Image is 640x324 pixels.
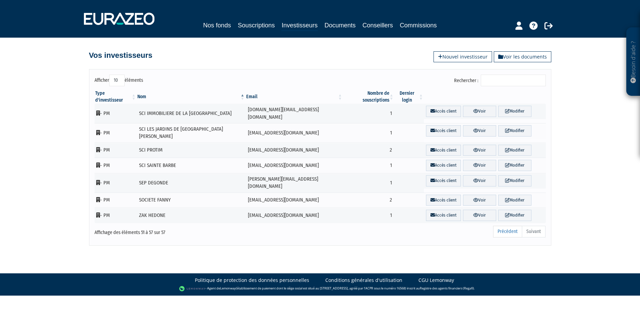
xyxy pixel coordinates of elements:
a: Lemonway [220,286,236,290]
p: Besoin d'aide ? [629,31,637,93]
img: 1732889491-logotype_eurazeo_blanc_rvb.png [84,13,154,25]
h4: Vos investisseurs [89,51,152,60]
a: Souscriptions [238,21,275,30]
a: Voir [463,175,496,186]
a: Modifier [498,175,531,186]
td: SOCIETE FANNY [137,193,246,208]
a: Modifier [498,125,531,137]
select: Afficheréléments [109,75,125,86]
td: ZAK HEDONE [137,208,246,223]
a: Précédent [493,226,522,237]
a: Voir [463,210,496,221]
td: 1 [343,208,394,223]
a: Accès client [426,195,461,206]
a: Accès client [426,175,461,186]
th: Email : activer pour trier la colonne par ordre croissant [246,90,343,104]
a: Nouvel investisseur [434,51,492,62]
td: [EMAIL_ADDRESS][DOMAIN_NAME] [246,208,343,223]
td: [EMAIL_ADDRESS][DOMAIN_NAME] [246,158,343,173]
a: Accès client [426,160,461,171]
td: 1 [343,104,394,123]
img: logo-lemonway.png [179,285,205,292]
a: Modifier [498,160,531,171]
a: Politique de protection des données personnelles [195,277,309,284]
td: 2 [343,193,394,208]
a: Accès client [426,210,461,221]
td: [PERSON_NAME][EMAIL_ADDRESS][DOMAIN_NAME] [246,173,343,193]
a: Accès client [426,145,461,156]
td: - PM [95,104,137,123]
a: Documents [325,21,356,30]
th: Type d'investisseur : activer pour trier la colonne par ordre croissant [95,90,137,104]
a: Accès client [426,125,461,137]
td: [EMAIL_ADDRESS][DOMAIN_NAME] [246,193,343,208]
a: Accès client [426,106,461,117]
td: SEP DEGONDE [137,173,246,193]
a: Voir [463,125,496,137]
input: Rechercher : [481,75,546,86]
td: - PM [95,143,137,158]
td: SCI IMMOBILIERE DE LA [GEOGRAPHIC_DATA] [137,104,246,123]
label: Afficher éléments [95,75,143,86]
td: SCI SAINTE BARBE [137,158,246,173]
a: Registre des agents financiers (Regafi) [420,286,474,290]
div: - Agent de (établissement de paiement dont le siège social est situé au [STREET_ADDRESS], agréé p... [7,285,633,292]
td: - PM [95,158,137,173]
label: Rechercher : [454,75,546,86]
a: CGU Lemonway [418,277,454,284]
a: Modifier [498,195,531,206]
td: [EMAIL_ADDRESS][DOMAIN_NAME] [246,123,343,143]
th: &nbsp; [424,90,546,104]
td: - PM [95,208,137,223]
td: 2 [343,143,394,158]
a: Voir les documents [494,51,551,62]
th: Dernier login : activer pour trier la colonne par ordre croissant [394,90,424,104]
a: Modifier [498,145,531,156]
td: - PM [95,173,137,193]
a: Voir [463,195,496,206]
td: SCI LES JARDINS DE [GEOGRAPHIC_DATA][PERSON_NAME] [137,123,246,143]
td: [DOMAIN_NAME][EMAIL_ADDRESS][DOMAIN_NAME] [246,104,343,123]
a: Voir [463,145,496,156]
th: Nom : activer pour trier la colonne par ordre d&eacute;croissant [137,90,246,104]
a: Commissions [400,21,437,30]
a: Voir [463,160,496,171]
td: - PM [95,193,137,208]
td: 1 [343,158,394,173]
a: Conseillers [363,21,393,30]
a: Voir [463,106,496,117]
a: Modifier [498,210,531,221]
td: 1 [343,173,394,193]
div: Affichage des éléments 51 à 57 sur 57 [95,225,277,236]
td: - PM [95,123,137,143]
td: SCI PROTIM [137,143,246,158]
th: Nombre de souscriptions : activer pour trier la colonne par ordre croissant [343,90,394,104]
a: Nos fonds [203,21,231,30]
a: Conditions générales d'utilisation [325,277,402,284]
a: Investisseurs [281,21,317,31]
a: Modifier [498,106,531,117]
td: 1 [343,123,394,143]
td: [EMAIL_ADDRESS][DOMAIN_NAME] [246,143,343,158]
